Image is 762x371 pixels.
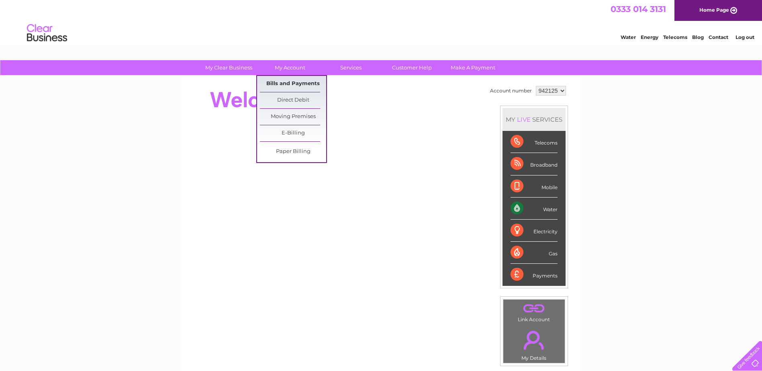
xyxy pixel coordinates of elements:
[511,153,558,175] div: Broadband
[503,299,565,324] td: Link Account
[515,116,532,123] div: LIVE
[503,108,566,131] div: MY SERVICES
[505,302,563,316] a: .
[621,34,636,40] a: Water
[379,60,445,75] a: Customer Help
[511,264,558,285] div: Payments
[260,144,326,160] a: Paper Billing
[440,60,506,75] a: Make A Payment
[260,109,326,125] a: Moving Premises
[709,34,728,40] a: Contact
[260,125,326,141] a: E-Billing
[663,34,687,40] a: Telecoms
[511,175,558,198] div: Mobile
[511,198,558,220] div: Water
[260,92,326,108] a: Direct Debit
[488,84,534,98] td: Account number
[511,131,558,153] div: Telecoms
[257,60,323,75] a: My Account
[503,324,565,363] td: My Details
[511,220,558,242] div: Electricity
[505,326,563,354] a: .
[27,21,67,45] img: logo.png
[692,34,704,40] a: Blog
[511,242,558,264] div: Gas
[611,4,666,14] a: 0333 014 3131
[196,60,262,75] a: My Clear Business
[735,34,754,40] a: Log out
[641,34,658,40] a: Energy
[260,76,326,92] a: Bills and Payments
[192,4,571,39] div: Clear Business is a trading name of Verastar Limited (registered in [GEOGRAPHIC_DATA] No. 3667643...
[318,60,384,75] a: Services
